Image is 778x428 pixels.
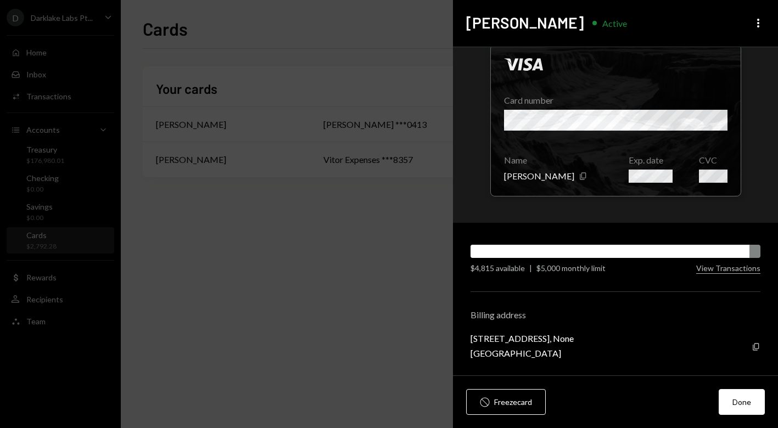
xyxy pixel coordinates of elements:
div: [GEOGRAPHIC_DATA] [471,348,574,358]
div: Billing address [471,309,760,320]
button: View Transactions [696,263,760,274]
div: Freeze card [494,396,532,408]
div: Click to hide [490,44,741,196]
div: | [529,262,532,274]
div: $5,000 monthly limit [536,262,606,274]
button: Done [719,389,765,415]
h2: [PERSON_NAME] [466,12,584,33]
div: $4,815 available [471,262,525,274]
div: Active [602,18,627,29]
button: Freezecard [466,389,546,415]
div: [STREET_ADDRESS], None [471,333,574,343]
